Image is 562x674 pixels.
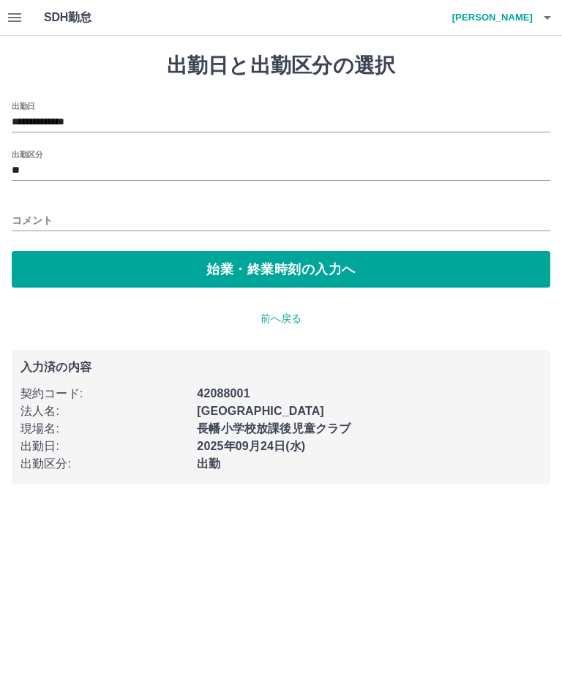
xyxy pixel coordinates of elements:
[12,53,550,78] h1: 出勤日と出勤区分の選択
[197,405,324,417] b: [GEOGRAPHIC_DATA]
[12,149,42,160] label: 出勤区分
[197,457,220,470] b: 出勤
[20,438,188,455] p: 出勤日 :
[197,440,305,452] b: 2025年09月24日(水)
[12,100,35,111] label: 出勤日
[197,387,250,400] b: 42088001
[12,251,550,288] button: 始業・終業時刻の入力へ
[20,402,188,420] p: 法人名 :
[20,455,188,473] p: 出勤区分 :
[20,362,542,373] p: 入力済の内容
[197,422,351,435] b: 長幡小学校放課後児童クラブ
[20,385,188,402] p: 契約コード :
[20,420,188,438] p: 現場名 :
[12,311,550,326] p: 前へ戻る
